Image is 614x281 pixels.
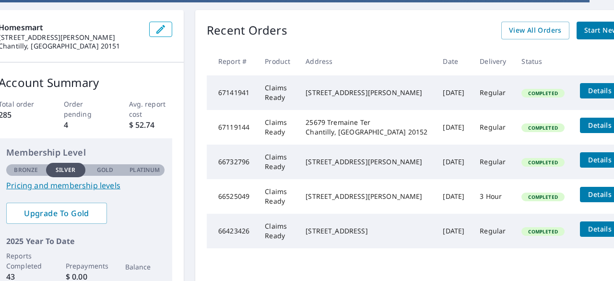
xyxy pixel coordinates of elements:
td: 3 Hour [472,179,514,214]
th: Delivery [472,47,514,75]
td: Regular [472,110,514,145]
p: 2025 Year To Date [6,235,165,247]
a: Pricing and membership levels [6,180,165,191]
td: Claims Ready [257,145,298,179]
p: Silver [56,166,76,174]
p: Gold [97,166,113,174]
div: 25679 Tremaine Ter Chantilly, [GEOGRAPHIC_DATA] 20152 [306,118,427,137]
span: Completed [522,194,563,200]
span: Completed [522,90,563,97]
th: Report # [207,47,257,75]
div: [STREET_ADDRESS][PERSON_NAME] [306,192,427,201]
span: Completed [522,159,563,166]
p: Recent Orders [207,22,287,39]
th: Date [435,47,472,75]
td: Regular [472,75,514,110]
td: [DATE] [435,179,472,214]
th: Address [298,47,435,75]
td: Claims Ready [257,75,298,110]
a: Upgrade To Gold [6,203,107,224]
td: [DATE] [435,110,472,145]
td: 66525049 [207,179,257,214]
td: 66732796 [207,145,257,179]
p: Prepayments [66,261,106,271]
span: Completed [522,124,563,131]
td: Claims Ready [257,214,298,248]
p: Platinum [130,166,160,174]
th: Product [257,47,298,75]
td: Regular [472,214,514,248]
p: Membership Level [6,146,165,159]
p: $ 52.74 [129,119,173,131]
td: [DATE] [435,214,472,248]
div: [STREET_ADDRESS][PERSON_NAME] [306,88,427,98]
td: 67119144 [207,110,257,145]
p: Balance [125,262,165,272]
td: 66423426 [207,214,257,248]
td: Claims Ready [257,179,298,214]
td: [DATE] [435,145,472,179]
td: 67141941 [207,75,257,110]
div: [STREET_ADDRESS][PERSON_NAME] [306,157,427,167]
th: Status [514,47,572,75]
span: Completed [522,228,563,235]
p: 4 [64,119,107,131]
a: View All Orders [501,22,569,39]
p: Avg. report cost [129,99,173,119]
span: View All Orders [509,24,562,37]
div: [STREET_ADDRESS] [306,226,427,236]
td: [DATE] [435,75,472,110]
p: Order pending [64,99,107,119]
td: Regular [472,145,514,179]
span: Upgrade To Gold [14,208,99,219]
p: Bronze [14,166,38,174]
td: Claims Ready [257,110,298,145]
p: Reports Completed [6,251,46,271]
